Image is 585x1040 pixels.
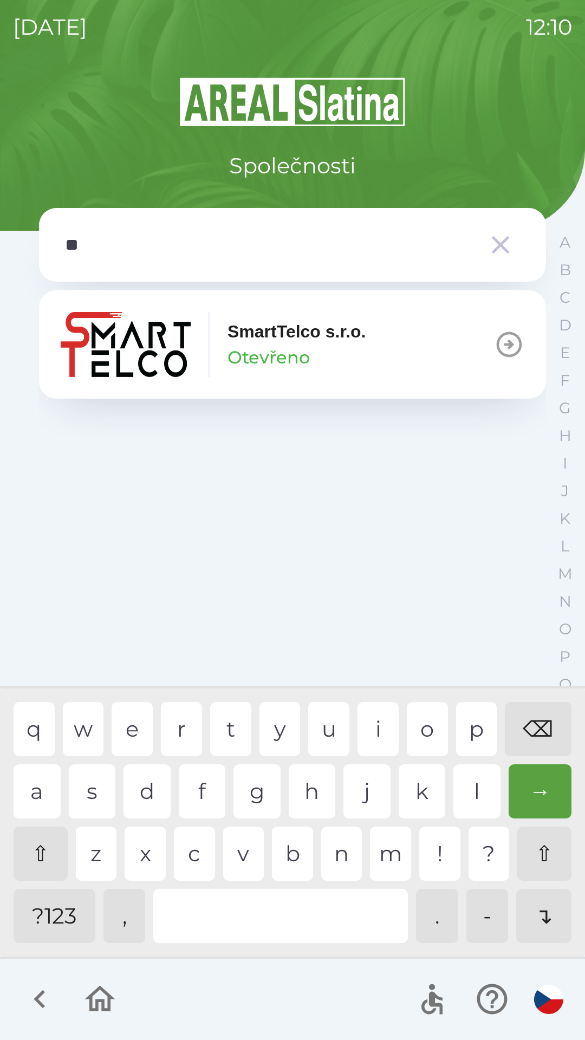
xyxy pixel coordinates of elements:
[551,477,578,505] button: J
[551,367,578,394] button: F
[551,311,578,339] button: D
[551,284,578,311] button: C
[551,422,578,450] button: H
[560,288,570,307] p: C
[39,290,546,399] button: SmartTelco s.r.o.Otevřeno
[559,675,571,694] p: Q
[560,647,570,666] p: P
[561,482,569,500] p: J
[551,643,578,671] button: P
[551,505,578,532] button: K
[526,11,572,43] p: 12:10
[551,532,578,560] button: L
[551,560,578,588] button: M
[559,592,571,611] p: N
[560,343,570,362] p: E
[551,229,578,256] button: A
[551,450,578,477] button: I
[559,620,571,639] p: O
[534,985,563,1014] img: cs flag
[559,316,571,335] p: D
[560,261,571,279] p: B
[551,615,578,643] button: O
[227,344,310,370] p: Otevřeno
[560,233,570,252] p: A
[551,256,578,284] button: B
[551,339,578,367] button: E
[13,11,87,43] p: [DATE]
[227,318,366,344] p: SmartTelco s.r.o.
[561,537,569,556] p: L
[61,312,191,377] img: a1091e8c-df79-49dc-bd76-976ff18fd19d.png
[563,454,567,473] p: I
[551,588,578,615] button: N
[558,564,573,583] p: M
[229,149,356,182] p: Společnosti
[551,671,578,698] button: Q
[560,509,570,528] p: K
[559,399,571,418] p: G
[559,426,571,445] p: H
[39,76,546,128] img: Logo
[560,371,570,390] p: F
[551,394,578,422] button: G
